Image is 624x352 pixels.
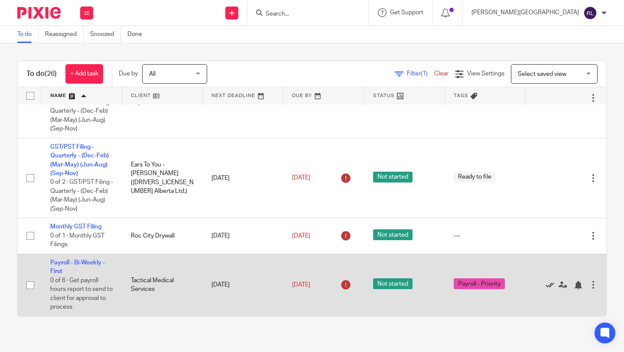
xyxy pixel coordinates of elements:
a: Mark as done [546,280,559,289]
p: Due by [119,69,138,78]
span: Get Support [390,10,423,16]
td: [DATE] [203,254,283,316]
span: (1) [421,71,428,77]
a: + Add task [65,64,103,84]
a: To do [17,26,39,43]
span: Ready to file [454,172,496,183]
span: 0 of 1 · Monthly GST Filings [50,233,104,248]
span: [DATE] [292,233,310,239]
p: [PERSON_NAME][GEOGRAPHIC_DATA] [471,8,579,17]
span: Tags [454,93,468,98]
span: View Settings [467,71,504,77]
span: (26) [45,70,57,77]
div: --- [454,231,517,240]
td: [DATE] [203,138,283,218]
span: Payroll - Priority [454,278,505,289]
img: Pixie [17,7,61,19]
span: Not started [373,229,413,240]
input: Search [265,10,343,18]
span: Filter [407,71,434,77]
td: Roc City Drywall [122,218,203,254]
a: Monthly GST Filing [50,224,101,230]
span: 0 of 2 · GST/PST Filing - Quarterly - (Dec-Feb) (Mar-May) (Jun-Aug) (Sep-Nov) [50,99,113,132]
span: [DATE] [292,282,310,288]
a: Reassigned [45,26,84,43]
a: Clear [434,71,448,77]
a: Payroll - Bi-Weekly - First [50,260,105,274]
a: Done [127,26,149,43]
td: [DATE] [203,218,283,254]
span: Not started [373,172,413,183]
span: Select saved view [518,71,566,77]
span: Not started [373,278,413,289]
span: [DATE] [292,175,310,181]
span: 0 of 2 · GST/PST Filing - Quarterly - (Dec-Feb) (Mar-May) (Jun-Aug) (Sep-Nov) [50,179,113,212]
span: All [149,71,156,77]
a: GST/PST Filing - Quarterly - (Dec-Feb) (Mar-May) (Jun-Aug) (Sep-Nov) [50,144,109,176]
td: Tactical Medical Services [122,254,203,316]
span: 0 of 6 · Get payroll hours report to send to client for approval to process [50,277,113,310]
td: Ears To You - [PERSON_NAME] ([DRIVERS_LICENSE_NUMBER] Alberta Ltd.) [122,138,203,218]
img: svg%3E [583,6,597,20]
a: Snoozed [90,26,121,43]
h1: To do [26,69,57,78]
